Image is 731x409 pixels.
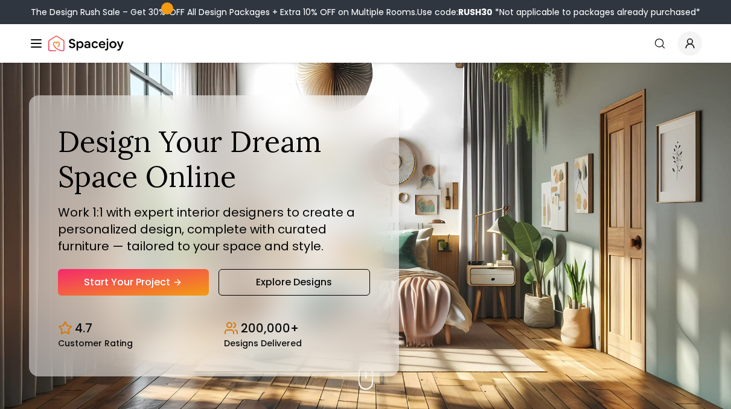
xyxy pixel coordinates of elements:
h1: Design Your Dream Space Online [58,124,370,194]
a: Explore Designs [219,269,371,296]
img: Spacejoy Logo [48,31,124,55]
div: Design stats [58,310,370,347]
small: Designs Delivered [224,339,302,347]
p: 200,000+ [241,320,299,337]
p: 4.7 [75,320,92,337]
small: Customer Rating [58,339,133,347]
span: Use code: [417,6,493,18]
span: *Not applicable to packages already purchased* [493,6,700,18]
b: RUSH30 [458,6,493,18]
div: The Design Rush Sale – Get 30% OFF All Design Packages + Extra 10% OFF on Multiple Rooms. [31,6,700,18]
a: Spacejoy [48,31,124,55]
a: Start Your Project [58,269,209,296]
p: Work 1:1 with expert interior designers to create a personalized design, complete with curated fu... [58,204,370,255]
nav: Global [29,24,702,63]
